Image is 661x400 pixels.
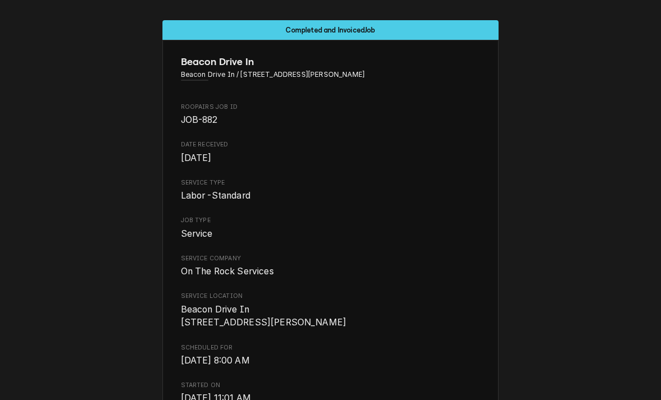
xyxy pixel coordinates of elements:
[181,265,481,278] span: Service Company
[181,343,481,367] div: Scheduled For
[286,26,375,34] span: Completed and Invoiced Job
[181,70,481,80] span: Address
[181,354,481,367] span: Scheduled For
[181,292,481,301] span: Service Location
[181,190,250,201] span: Labor -Standard
[181,140,481,149] span: Date Received
[181,355,250,366] span: [DATE] 8:00 AM
[181,54,481,89] div: Client Information
[181,189,481,203] span: Service Type
[181,216,481,225] span: Job Type
[181,103,481,112] span: Roopairs Job ID
[181,227,481,241] span: Job Type
[181,113,481,127] span: Roopairs Job ID
[181,140,481,164] div: Date Received
[181,54,481,70] span: Name
[181,381,481,390] span: Started On
[181,254,481,278] div: Service Company
[181,292,481,329] div: Service Location
[162,20,499,40] div: Status
[181,266,274,277] span: On The Rock Services
[181,151,481,165] span: Date Received
[181,103,481,127] div: Roopairs Job ID
[181,228,213,239] span: Service
[181,304,347,328] span: Beacon Drive In [STREET_ADDRESS][PERSON_NAME]
[181,343,481,352] span: Scheduled For
[181,303,481,329] span: Service Location
[181,114,218,125] span: JOB-882
[181,216,481,240] div: Job Type
[181,153,212,163] span: [DATE]
[181,178,481,203] div: Service Type
[181,254,481,263] span: Service Company
[181,178,481,187] span: Service Type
